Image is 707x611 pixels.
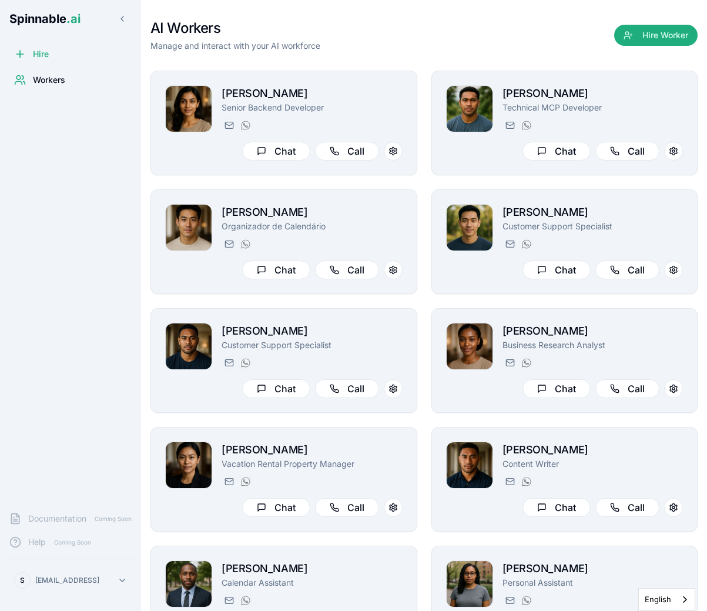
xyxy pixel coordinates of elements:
[519,356,533,370] button: WhatsApp
[222,221,403,232] p: Organizador de Calendário
[595,498,659,517] button: Call
[519,118,533,132] button: WhatsApp
[222,577,403,589] p: Calendar Assistant
[522,358,531,368] img: WhatsApp
[222,118,236,132] button: Send email to yara.hoffmann@getspinnable.ai
[639,589,695,610] a: English
[166,323,212,369] img: Fetu Sengebau
[28,536,46,548] span: Help
[522,379,591,398] button: Chat
[502,577,683,589] p: Personal Assistant
[241,358,250,368] img: WhatsApp
[315,261,379,279] button: Call
[222,475,236,489] button: Send email to anh.naing@getspinnable.ai
[150,19,320,38] h1: AI Workers
[150,40,320,52] p: Manage and interact with your AI workforce
[9,569,132,592] button: S[EMAIL_ADDRESS]
[242,379,310,398] button: Chat
[502,221,683,232] p: Customer Support Specialist
[502,85,683,102] h2: [PERSON_NAME]
[522,239,531,249] img: WhatsApp
[166,442,212,488] img: Anh Naing
[222,85,403,102] h2: [PERSON_NAME]
[638,588,695,611] aside: Language selected: English
[502,237,517,251] button: Send email to oscar.lee@getspinnable.ai
[522,596,531,605] img: WhatsApp
[35,576,99,585] p: [EMAIL_ADDRESS]
[522,261,591,279] button: Chat
[519,593,533,607] button: WhatsApp
[447,442,492,488] img: Axel Tanaka
[638,588,695,611] div: Language
[238,237,252,251] button: WhatsApp
[51,537,95,548] span: Coming Soon
[166,205,212,251] img: Vincent Farhadi
[9,12,81,26] span: Spinnable
[315,379,379,398] button: Call
[238,118,252,132] button: WhatsApp
[447,561,492,607] img: Martha Reynolds
[242,142,310,161] button: Chat
[595,379,659,398] button: Call
[502,118,517,132] button: Send email to liam.kim@getspinnable.ai
[522,477,531,486] img: WhatsApp
[522,121,531,130] img: WhatsApp
[222,560,403,577] h2: [PERSON_NAME]
[519,237,533,251] button: WhatsApp
[222,339,403,351] p: Customer Support Specialist
[91,513,135,525] span: Coming Soon
[241,239,250,249] img: WhatsApp
[502,339,683,351] p: Business Research Analyst
[166,561,212,607] img: DeAndre Johnson
[33,74,65,86] span: Workers
[222,442,403,458] h2: [PERSON_NAME]
[222,593,236,607] button: Send email to deandre_johnson@getspinnable.ai
[447,323,492,369] img: Ivana Dubois
[502,442,683,458] h2: [PERSON_NAME]
[614,31,698,42] a: Hire Worker
[241,596,250,605] img: WhatsApp
[241,121,250,130] img: WhatsApp
[502,356,517,370] button: Send email to ivana.dubois@getspinnable.ai
[502,560,683,577] h2: [PERSON_NAME]
[166,86,212,132] img: Yara Hoffmann
[222,458,403,470] p: Vacation Rental Property Manager
[502,593,517,607] button: Send email to martha.reynolds@getspinnable.ai
[242,261,310,279] button: Chat
[447,205,492,251] img: Oscar Lee
[222,356,236,370] button: Send email to fetu.sengebau@getspinnable.ai
[20,576,25,585] span: S
[502,102,683,113] p: Technical MCP Developer
[595,261,659,279] button: Call
[222,204,403,221] h2: [PERSON_NAME]
[222,323,403,339] h2: [PERSON_NAME]
[28,513,86,525] span: Documentation
[222,102,403,113] p: Senior Backend Developer
[241,477,250,486] img: WhatsApp
[315,498,379,517] button: Call
[522,142,591,161] button: Chat
[595,142,659,161] button: Call
[33,48,49,60] span: Hire
[614,25,698,46] button: Hire Worker
[502,323,683,339] h2: [PERSON_NAME]
[502,458,683,470] p: Content Writer
[502,475,517,489] button: Send email to axel.tanaka@getspinnable.ai
[447,86,492,132] img: Liam Kim
[66,12,81,26] span: .ai
[522,498,591,517] button: Chat
[238,356,252,370] button: WhatsApp
[242,498,310,517] button: Chat
[315,142,379,161] button: Call
[502,204,683,221] h2: [PERSON_NAME]
[238,475,252,489] button: WhatsApp
[238,593,252,607] button: WhatsApp
[519,475,533,489] button: WhatsApp
[222,237,236,251] button: Send email to vincent.farhadi@getspinnable.ai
